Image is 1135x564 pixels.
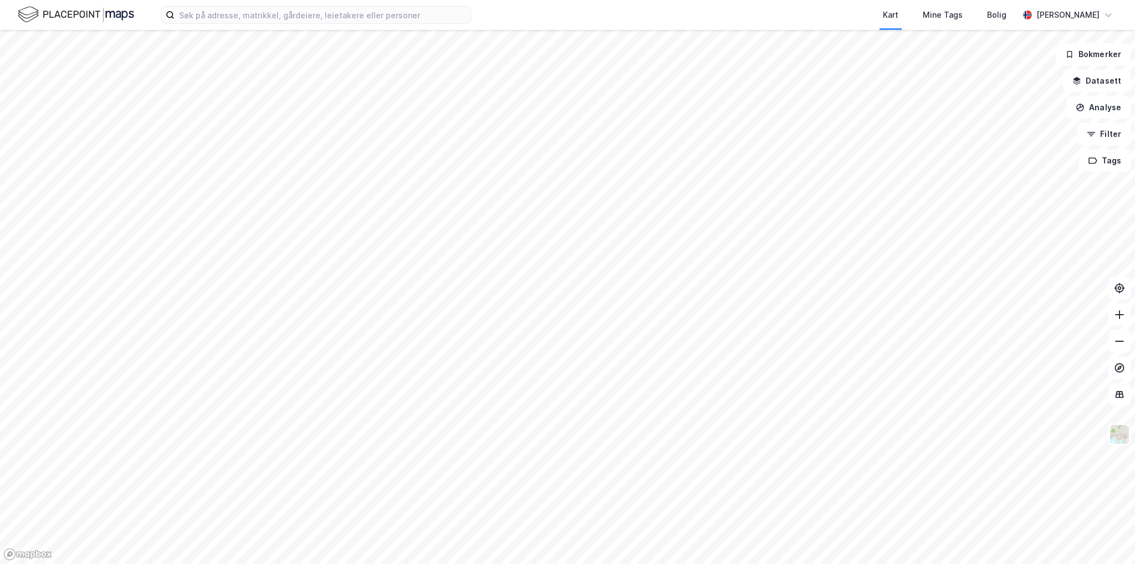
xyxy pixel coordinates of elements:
[175,7,471,23] input: Søk på adresse, matrikkel, gårdeiere, leietakere eller personer
[18,5,134,24] img: logo.f888ab2527a4732fd821a326f86c7f29.svg
[923,8,963,22] div: Mine Tags
[987,8,1006,22] div: Bolig
[883,8,898,22] div: Kart
[1036,8,1100,22] div: [PERSON_NAME]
